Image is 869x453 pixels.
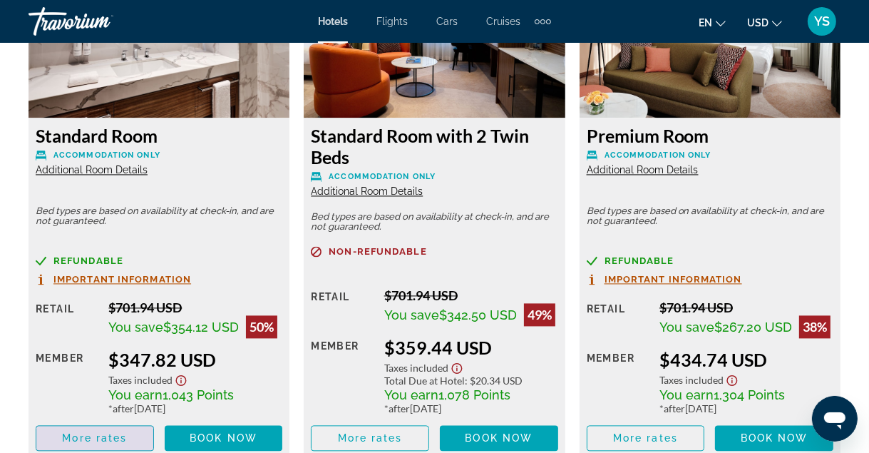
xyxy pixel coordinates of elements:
[329,172,436,181] span: Accommodation Only
[659,402,833,414] div: * [DATE]
[605,275,742,284] span: Important Information
[329,247,426,256] span: Non-refundable
[384,375,558,387] div: : $20.34 USD
[36,273,191,285] button: Important Information
[29,3,171,40] a: Travorium
[113,402,134,414] span: after
[747,12,782,33] button: Change currency
[803,6,840,36] button: User Menu
[438,387,510,402] span: 1,078 Points
[384,387,438,402] span: You earn
[53,275,191,284] span: Important Information
[659,320,714,335] span: You save
[246,315,277,338] div: 50%
[587,300,649,338] div: Retail
[659,300,833,315] div: $701.94 USD
[659,387,714,402] span: You earn
[53,256,123,265] span: Refundable
[587,273,742,285] button: Important Information
[724,370,741,387] button: Show Taxes and Fees disclaimer
[587,349,649,414] div: Member
[318,16,348,27] a: Hotels
[384,287,558,303] div: $701.94 USD
[36,255,282,266] a: Refundable
[715,425,833,451] button: Book now
[587,425,705,451] button: More rates
[190,432,257,444] span: Book now
[108,300,282,315] div: $701.94 USD
[108,349,282,370] div: $347.82 USD
[311,212,557,232] p: Bed types are based on availability at check-in, and are not guaranteed.
[108,387,163,402] span: You earn
[613,432,678,444] span: More rates
[659,374,724,386] span: Taxes included
[384,337,558,358] div: $359.44 USD
[165,425,283,451] button: Book now
[36,125,282,146] h3: Standard Room
[814,14,830,29] span: YS
[311,425,429,451] button: More rates
[108,374,173,386] span: Taxes included
[436,16,458,27] a: Cars
[659,349,833,370] div: $434.74 USD
[53,151,160,160] span: Accommodation Only
[448,358,466,375] button: Show Taxes and Fees disclaimer
[714,387,785,402] span: 1,304 Points
[36,425,154,451] button: More rates
[465,432,533,444] span: Book now
[605,256,674,265] span: Refundable
[36,300,98,338] div: Retail
[535,10,551,33] button: Extra navigation items
[799,315,831,338] div: 38%
[108,402,282,414] div: * [DATE]
[486,16,520,27] a: Cruises
[384,307,439,322] span: You save
[389,402,410,414] span: after
[812,396,858,442] iframe: Кнопка запуска окна обмена сообщениями
[384,402,558,414] div: * [DATE]
[173,370,190,387] button: Show Taxes and Fees disclaimer
[439,307,517,322] span: $342.50 USD
[311,125,557,168] h3: Standard Room with 2 Twin Beds
[714,320,792,335] span: $267.20 USD
[311,287,373,326] div: Retail
[699,17,712,29] span: en
[699,12,726,33] button: Change language
[36,206,282,226] p: Bed types are based on availability at check-in, and are not guaranteed.
[163,387,234,402] span: 1,043 Points
[741,432,808,444] span: Book now
[36,164,148,175] span: Additional Room Details
[36,349,98,414] div: Member
[524,303,555,326] div: 49%
[664,402,685,414] span: after
[311,337,373,414] div: Member
[587,206,833,226] p: Bed types are based on availability at check-in, and are not guaranteed.
[62,432,127,444] span: More rates
[338,432,403,444] span: More rates
[376,16,408,27] a: Flights
[587,164,699,175] span: Additional Room Details
[384,362,448,374] span: Taxes included
[163,320,239,335] span: $354.12 USD
[384,375,465,387] span: Total Due at Hotel
[747,17,768,29] span: USD
[108,320,163,335] span: You save
[440,425,558,451] button: Book now
[587,255,833,266] a: Refundable
[605,151,711,160] span: Accommodation Only
[311,185,423,197] span: Additional Room Details
[587,125,833,146] h3: Premium Room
